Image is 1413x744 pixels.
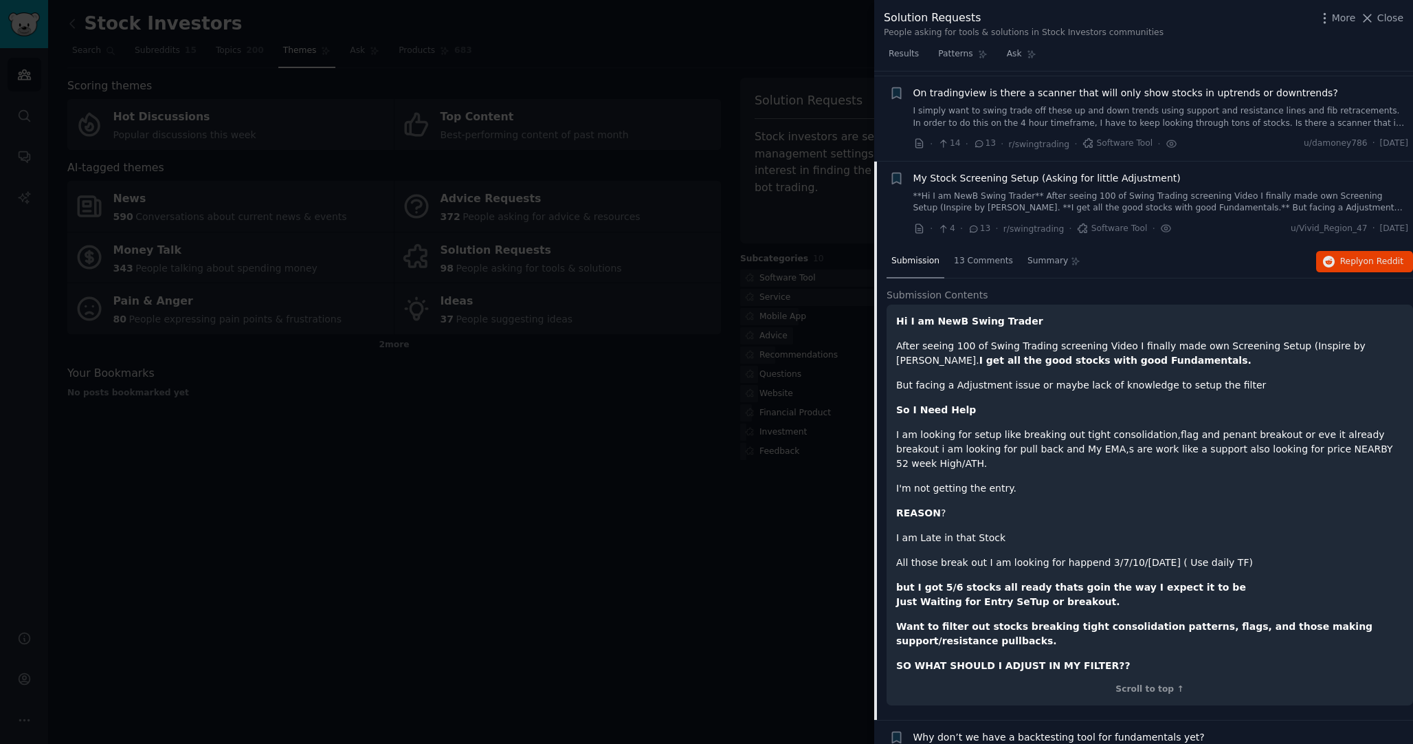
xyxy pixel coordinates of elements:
[995,221,998,236] span: ·
[938,48,972,61] span: Patterns
[1082,138,1153,150] span: Software Tool
[973,138,996,150] span: 13
[887,288,988,303] span: Submission Contents
[896,660,1131,671] strong: SO WHAT SHOULD I ADJUST IN MY FILTER??
[1003,224,1065,234] span: r/swingtrading
[930,137,933,151] span: ·
[966,137,968,151] span: ·
[889,48,919,61] span: Results
[968,223,990,235] span: 13
[1304,138,1368,150] span: u/damoney786
[1291,223,1368,235] span: u/Vivid_Region_47
[1074,137,1077,151] span: ·
[1007,48,1022,61] span: Ask
[979,355,1251,366] strong: I get all the good stocks with good Fundamentals.
[1380,138,1408,150] span: [DATE]
[884,43,924,72] a: Results
[913,171,1181,186] a: My Stock Screening Setup (Asking for little Adjustment)
[1360,11,1403,25] button: Close
[891,255,939,267] span: Submission
[1380,223,1408,235] span: [DATE]
[1009,140,1070,149] span: r/swingtrading
[954,255,1013,267] span: 13 Comments
[1317,11,1356,25] button: More
[884,27,1164,39] div: People asking for tools & solutions in Stock Investors communities
[896,316,1043,327] strong: Hi I am NewB Swing Trader
[1332,11,1356,25] span: More
[896,582,1246,593] strong: but I got 5/6 stocks all ready thats goin the way I expect it to be
[1002,43,1041,72] a: Ask
[1077,223,1148,235] span: Software Tool
[1027,255,1068,267] span: Summary
[1316,251,1413,273] button: Replyon Reddit
[1377,11,1403,25] span: Close
[960,221,963,236] span: ·
[913,190,1409,215] a: **Hi I am NewB Swing Trader** After seeing 100 of Swing Trading screening Video I finally made ow...
[896,556,1403,570] p: All those break out I am looking for happend 3/7/10/[DATE] ( Use daily TF)
[937,223,955,235] span: 4
[1372,223,1375,235] span: ·
[913,105,1409,129] a: I simply want to swing trade off these up and down trends using support and resistance lines and ...
[896,621,1372,646] strong: Want to filter out stocks breaking tight consolidation patterns, flags, and those making support/...
[937,138,960,150] span: 14
[896,404,976,415] strong: So I Need Help
[884,10,1164,27] div: Solution Requests
[933,43,992,72] a: Patterns
[1340,256,1403,268] span: Reply
[930,221,933,236] span: ·
[896,339,1403,368] p: After seeing 100 of Swing Trading screening Video I finally made own Screening Setup (Inspire by ...
[896,507,941,518] strong: REASON
[1364,256,1403,266] span: on Reddit
[1152,221,1155,236] span: ·
[1372,138,1375,150] span: ·
[896,596,1120,607] strong: Just Waiting for Entry SeTup or breakout.
[896,683,1403,696] div: Scroll to top ↑
[896,378,1403,393] p: But facing a Adjustment issue or maybe lack of knowledge to setup the filter
[1001,137,1003,151] span: ·
[1157,137,1160,151] span: ·
[896,428,1403,471] p: I am looking for setup like breaking out tight consolidation,flag and penant breakout or eve it a...
[913,86,1338,100] a: On tradingview is there a scanner that will only show stocks in uptrends or downtrends?
[896,531,1403,545] p: I am Late in that Stock
[896,481,1403,496] p: I'm not getting the entry.
[1069,221,1071,236] span: ·
[896,506,1403,521] p: ?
